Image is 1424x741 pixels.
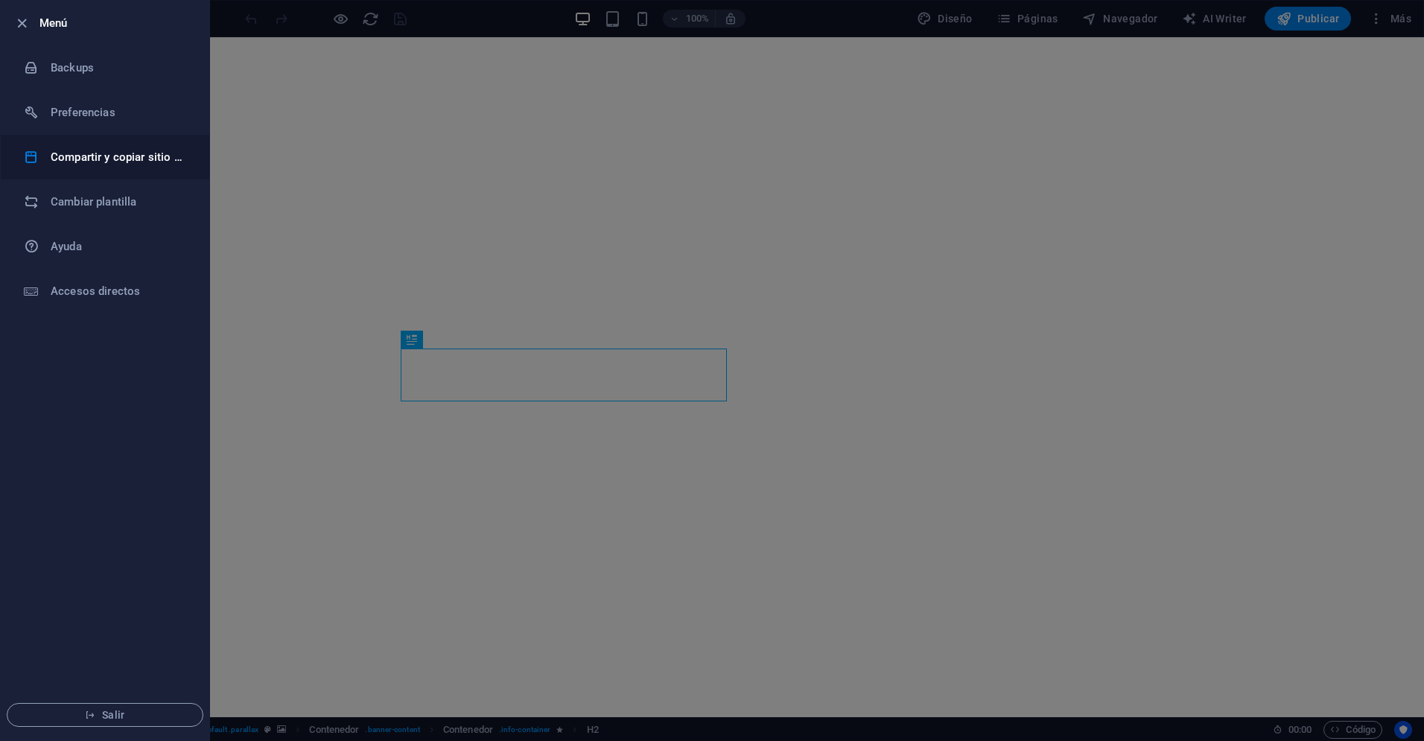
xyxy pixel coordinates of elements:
[19,709,191,721] span: Salir
[51,59,188,77] h6: Backups
[51,148,188,166] h6: Compartir y copiar sitio web
[51,104,188,121] h6: Preferencias
[51,193,188,211] h6: Cambiar plantilla
[51,238,188,255] h6: Ayuda
[51,282,188,300] h6: Accesos directos
[39,14,197,32] h6: Menú
[7,703,203,727] button: Salir
[1,224,209,269] a: Ayuda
